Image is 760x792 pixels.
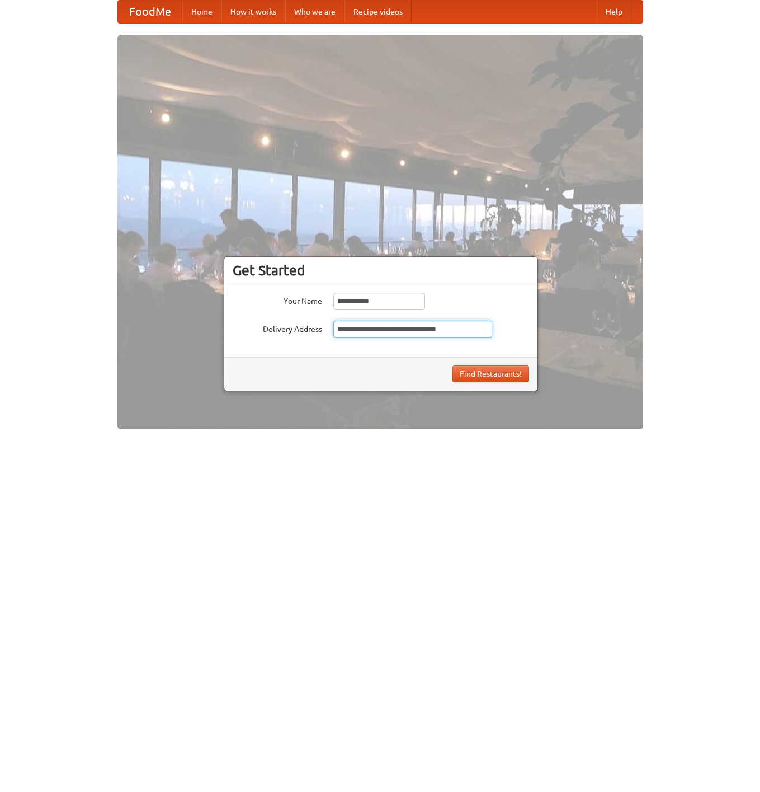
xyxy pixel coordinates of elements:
a: Help [597,1,631,23]
label: Your Name [233,293,322,307]
a: FoodMe [118,1,182,23]
button: Find Restaurants! [452,365,529,382]
a: How it works [221,1,285,23]
a: Who we are [285,1,344,23]
a: Recipe videos [344,1,412,23]
h3: Get Started [233,262,529,279]
a: Home [182,1,221,23]
label: Delivery Address [233,321,322,335]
